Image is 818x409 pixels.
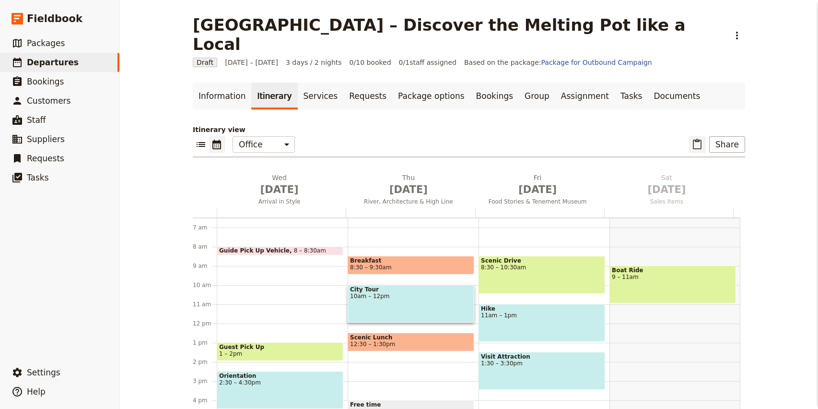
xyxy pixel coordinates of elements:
span: 2:30 – 4:30pm [219,379,341,386]
div: 10 am [193,281,217,289]
div: Scenic Lunch12:30 – 1:30pm [348,333,474,351]
span: Draft [193,58,217,67]
span: Breakfast [350,257,472,264]
a: Information [193,83,251,109]
span: Tasks [27,173,49,182]
span: 12:30 – 1:30pm [350,341,395,348]
span: River, Architecture & High Line [346,198,471,205]
button: List view [193,136,209,153]
p: Itinerary view [193,125,745,134]
span: [DATE] – [DATE] [225,58,278,67]
span: Help [27,387,46,397]
span: Requests [27,154,64,163]
a: Package options [392,83,470,109]
div: Hike11am – 1pm [479,304,605,342]
span: Free time [350,401,472,408]
div: 7 am [193,224,217,231]
div: City Tour10am – 12pm [348,285,474,323]
div: Scenic Drive8:30 – 10:30am [479,256,605,294]
button: Wed [DATE]Arrival in Style [217,173,346,208]
div: Guest Pick Up1 – 2pm [217,342,343,361]
span: Based on the package: [464,58,652,67]
span: Scenic Drive [481,257,603,264]
span: Guide Pick Up Vehicle [219,247,294,254]
span: Bookings [27,77,64,86]
span: 1 – 2pm [219,350,242,357]
div: 4 pm [193,397,217,404]
span: 8:30 – 10:30am [481,264,603,271]
span: Orientation [219,373,341,379]
span: Departures [27,58,79,67]
span: Guest Pick Up [219,344,341,350]
h2: Wed [221,173,338,197]
div: Orientation2:30 – 4:30pm [217,371,343,409]
span: [DATE] [221,182,338,197]
span: Packages [27,38,65,48]
span: 10am – 12pm [350,293,472,300]
div: Visit Attraction1:30 – 3:30pm [479,352,605,390]
a: Bookings [470,83,519,109]
span: Customers [27,96,70,106]
span: Arrival in Style [217,198,342,205]
div: Guide Pick Up Vehicle8 – 8:30am [217,246,343,255]
span: Visit Attraction [481,353,603,360]
a: Services [298,83,344,109]
span: 1:30 – 3:30pm [481,360,603,367]
span: Suppliers [27,134,65,144]
button: Calendar view [209,136,225,153]
div: Breakfast8:30 – 9:30am [348,256,474,275]
span: 3 days / 2 nights [286,58,342,67]
span: City Tour [350,286,472,293]
div: 12 pm [193,320,217,327]
span: 8 – 8:30am [294,247,326,254]
div: 8 am [193,243,217,251]
span: Hike [481,305,603,312]
span: Staff [27,115,46,125]
span: 0 / 1 staff assigned [399,58,456,67]
div: 11 am [193,301,217,308]
div: 9 am [193,262,217,270]
span: Settings [27,368,60,377]
div: 3 pm [193,377,217,385]
span: 11am – 1pm [481,312,603,319]
div: 2 pm [193,358,217,366]
span: Fieldbook [27,12,82,26]
span: Scenic Lunch [350,334,472,341]
div: 1 pm [193,339,217,347]
span: [DATE] [350,182,467,197]
span: 8:30 – 9:30am [350,264,392,271]
a: Requests [343,83,392,109]
a: Itinerary [251,83,297,109]
span: 0/10 booked [350,58,391,67]
h2: Thu [350,173,467,197]
button: Thu [DATE]River, Architecture & High Line [346,173,475,208]
h1: [GEOGRAPHIC_DATA] – Discover the Melting Pot like a Local [193,15,723,54]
